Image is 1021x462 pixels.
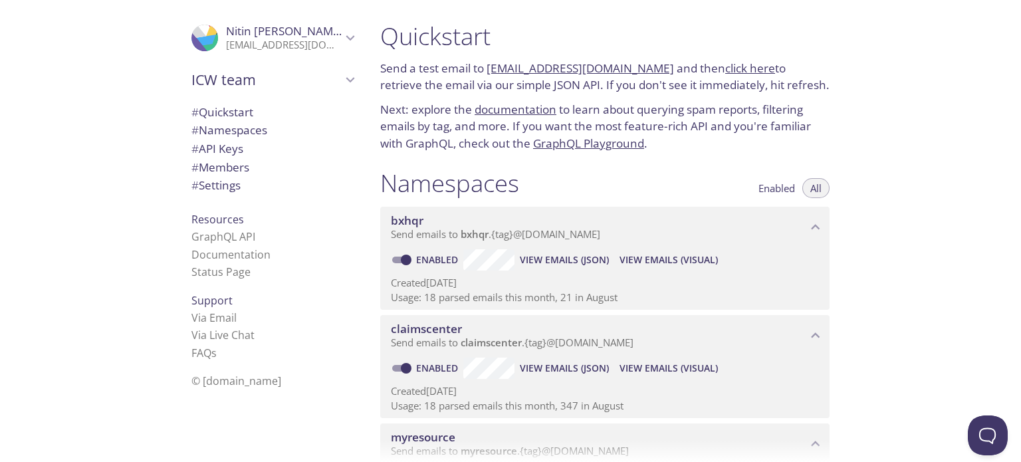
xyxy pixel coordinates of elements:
span: View Emails (Visual) [620,252,718,268]
div: ICW team [181,62,364,97]
a: [EMAIL_ADDRESS][DOMAIN_NAME] [487,60,674,76]
p: Usage: 18 parsed emails this month, 21 in August [391,290,819,304]
span: Resources [191,212,244,227]
p: Send a test email to and then to retrieve the email via our simple JSON API. If you don't see it ... [380,60,830,94]
span: View Emails (JSON) [520,252,609,268]
span: claimscenter [461,336,522,349]
div: Members [181,158,364,177]
span: # [191,160,199,175]
button: Enabled [750,178,803,198]
span: claimscenter [391,321,462,336]
span: bxhqr [461,227,489,241]
p: Created [DATE] [391,384,819,398]
a: FAQ [191,346,217,360]
span: Send emails to . {tag} @[DOMAIN_NAME] [391,336,633,349]
span: # [191,122,199,138]
div: Team Settings [181,176,364,195]
span: # [191,104,199,120]
a: GraphQL API [191,229,255,244]
span: Quickstart [191,104,253,120]
p: [EMAIL_ADDRESS][DOMAIN_NAME] [226,39,342,52]
p: Created [DATE] [391,276,819,290]
div: claimscenter namespace [380,315,830,356]
a: Status Page [191,265,251,279]
span: # [191,177,199,193]
span: View Emails (Visual) [620,360,718,376]
a: Via Email [191,310,237,325]
button: View Emails (JSON) [514,358,614,379]
span: © [DOMAIN_NAME] [191,374,281,388]
button: View Emails (Visual) [614,249,723,271]
a: Enabled [414,253,463,266]
div: Namespaces [181,121,364,140]
button: View Emails (Visual) [614,358,723,379]
span: # [191,141,199,156]
iframe: Help Scout Beacon - Open [968,415,1008,455]
div: bxhqr namespace [380,207,830,248]
span: API Keys [191,141,243,156]
button: View Emails (JSON) [514,249,614,271]
span: Send emails to . {tag} @[DOMAIN_NAME] [391,227,600,241]
a: Via Live Chat [191,328,255,342]
div: Nitin Jindal [181,16,364,60]
p: Usage: 18 parsed emails this month, 347 in August [391,399,819,413]
p: Next: explore the to learn about querying spam reports, filtering emails by tag, and more. If you... [380,101,830,152]
h1: Quickstart [380,21,830,51]
span: bxhqr [391,213,423,228]
span: Members [191,160,249,175]
span: Nitin [PERSON_NAME] [226,23,344,39]
span: Support [191,293,233,308]
span: ICW team [191,70,342,89]
a: Documentation [191,247,271,262]
span: Settings [191,177,241,193]
h1: Namespaces [380,168,519,198]
div: API Keys [181,140,364,158]
span: s [211,346,217,360]
span: myresource [391,429,455,445]
a: GraphQL Playground [533,136,644,151]
span: View Emails (JSON) [520,360,609,376]
a: documentation [475,102,556,117]
button: All [802,178,830,198]
div: Quickstart [181,103,364,122]
a: Enabled [414,362,463,374]
span: Namespaces [191,122,267,138]
a: click here [725,60,775,76]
